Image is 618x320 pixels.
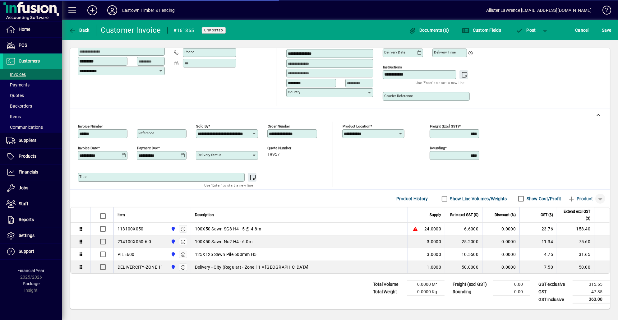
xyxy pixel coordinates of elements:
td: 50.00 [557,261,594,273]
span: Quotes [6,93,24,98]
app-page-header-button: Back [62,25,96,36]
span: Documents (0) [409,28,449,33]
a: Settings [3,228,62,243]
span: Financial Year [18,268,45,273]
div: Allister Lawrence [EMAIL_ADDRESS][DOMAIN_NAME] [486,5,592,15]
span: Holyoake St [169,238,176,245]
mat-label: Invoice date [78,146,98,150]
td: 75.60 [557,235,594,248]
td: 0.0000 [482,235,519,248]
td: 7.50 [519,261,557,273]
td: GST inclusive [535,296,573,304]
span: Holyoake St [169,251,176,258]
td: 23.76 [519,223,557,235]
div: PILE600 [118,251,135,257]
span: P [527,28,529,33]
span: Products [19,154,36,159]
mat-hint: Use 'Enter' to start a new line [416,79,465,86]
span: 3.0000 [427,251,441,257]
button: Save [600,25,613,36]
a: POS [3,38,62,53]
span: Items [6,114,21,119]
span: GST ($) [541,211,553,218]
a: Backorders [3,101,62,111]
span: Suppliers [19,138,36,143]
td: 31.65 [557,248,594,261]
span: Supply [430,211,441,218]
td: GST [535,288,573,296]
button: Post [513,25,539,36]
span: Backorders [6,104,32,109]
span: Payments [6,82,30,87]
td: 0.0000 [482,261,519,273]
td: 0.0000 Kg [407,288,445,296]
span: Package [23,281,39,286]
span: POS [19,43,27,48]
span: 19957 [267,152,280,157]
a: Staff [3,196,62,212]
a: Reports [3,212,62,228]
mat-label: Delivery time [434,50,456,54]
a: Items [3,111,62,122]
mat-label: Country [288,90,300,94]
td: 0.0000 [482,248,519,261]
td: Total Weight [370,288,407,296]
span: 100X50 Sawn No2 H4 - 6.0m [195,239,252,245]
div: 214100X050-6.0 [118,239,151,245]
span: ost [516,28,536,33]
mat-label: Sold by [196,124,208,128]
span: Custom Fields [462,28,501,33]
span: Extend excl GST ($) [561,208,590,222]
a: Knowledge Base [598,1,610,21]
span: Product [568,194,593,204]
mat-label: Phone [184,50,194,54]
span: S [602,28,604,33]
td: 47.35 [573,288,610,296]
td: 158.40 [557,223,594,235]
span: 24.0000 [424,226,441,232]
span: Financials [19,169,38,174]
button: Product History [394,193,431,204]
span: Quote number [267,146,305,150]
span: Unposted [204,28,223,32]
span: Discount (%) [495,211,516,218]
span: Description [195,211,214,218]
a: Products [3,149,62,164]
label: Show Cost/Profit [525,196,561,202]
button: Back [67,25,91,36]
mat-label: Delivery date [384,50,405,54]
span: Product History [396,194,428,204]
mat-label: Freight (excl GST) [430,124,459,128]
span: Staff [19,201,28,206]
a: Jobs [3,180,62,196]
td: 0.0000 [482,223,519,235]
a: Invoices [3,69,62,80]
div: DELIVERCITY-ZONE 11 [118,264,164,270]
td: 11.34 [519,235,557,248]
button: Add [82,5,102,16]
mat-label: Instructions [383,65,402,69]
a: Communications [3,122,62,132]
button: Custom Fields [460,25,503,36]
mat-label: Title [79,174,86,179]
td: GST exclusive [535,281,573,288]
mat-hint: Use 'Enter' to start a new line [204,182,253,189]
span: Cancel [575,25,589,35]
span: Holyoake St [169,264,176,271]
td: Freight (excl GST) [450,281,493,288]
div: 25.2000 [449,239,478,245]
span: Home [19,27,30,32]
button: Profile [102,5,122,16]
a: Suppliers [3,133,62,148]
a: Financials [3,165,62,180]
div: #161365 [174,26,194,35]
mat-label: Delivery status [197,153,221,157]
span: Back [69,28,90,33]
td: 0.00 [493,281,530,288]
a: Quotes [3,90,62,101]
button: Documents (0) [407,25,451,36]
span: 1.0000 [427,264,441,270]
a: Home [3,22,62,37]
span: Holyoake St [169,225,176,232]
mat-label: Product location [343,124,370,128]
